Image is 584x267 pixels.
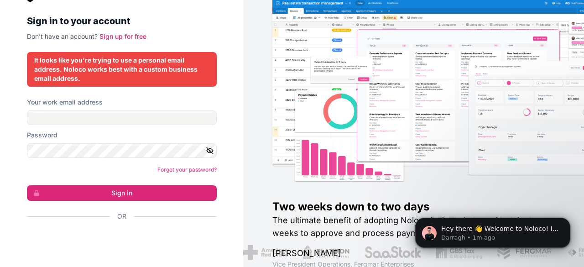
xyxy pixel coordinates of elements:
label: Your work email address [27,98,103,107]
div: It looks like you're trying to use a personal email address. Noloco works best with a custom busi... [34,56,209,83]
a: Sign up for free [99,32,146,40]
span: Or [117,212,126,221]
button: Sign in [27,185,217,201]
a: Forgot your password? [157,166,217,173]
h2: The ultimate benefit of adopting Noloco is that what used to take two weeks to approve and proces... [272,214,555,240]
h1: [PERSON_NAME] [272,247,555,260]
h1: Two weeks down to two days [272,199,555,214]
input: Password [27,143,217,158]
label: Password [27,131,57,140]
iframe: Sign in with Google Button [22,231,214,251]
span: Don't have an account? [27,32,98,40]
input: Email address [27,110,217,125]
iframe: Intercom notifications message [401,199,584,262]
h2: Sign in to your account [27,13,217,29]
img: /assets/american-red-cross-BAupjrZR.png [243,245,287,260]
